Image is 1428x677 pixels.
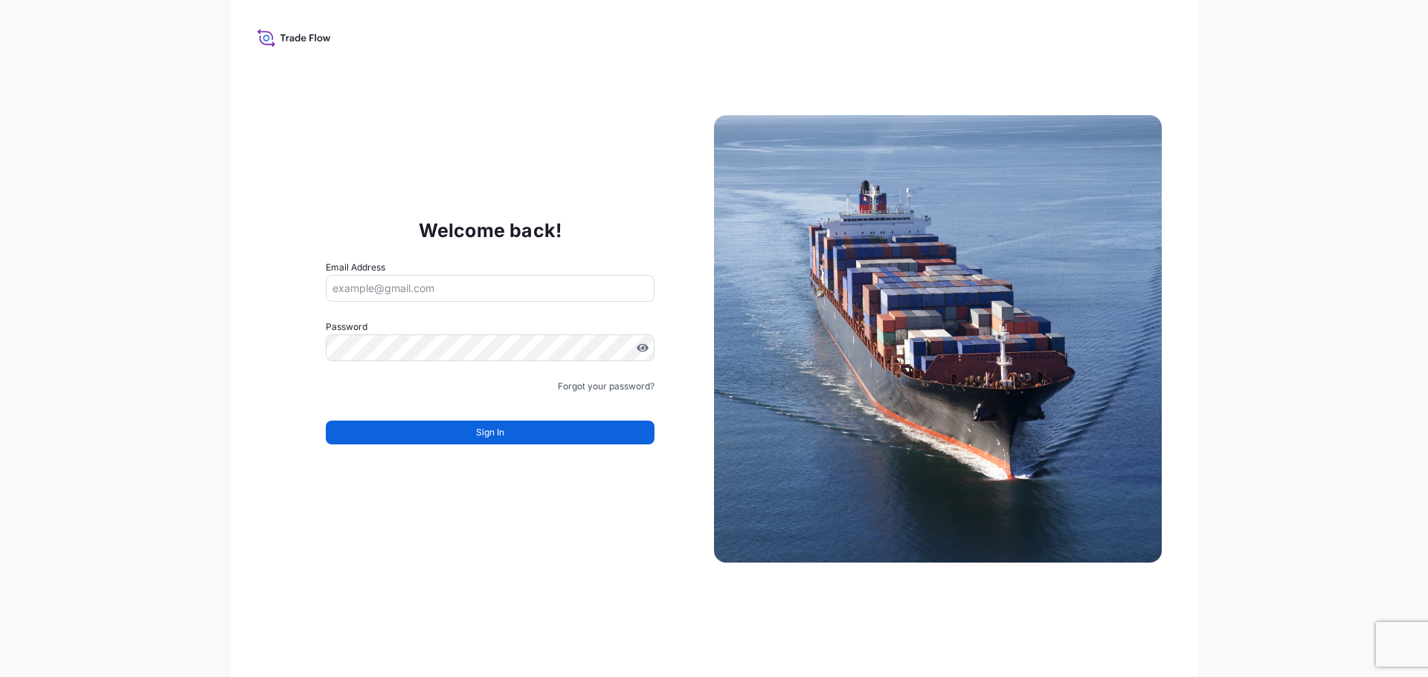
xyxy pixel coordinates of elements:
[476,425,504,440] span: Sign In
[714,115,1162,563] img: Ship illustration
[326,260,385,275] label: Email Address
[326,320,654,334] label: Password
[326,421,654,444] button: Sign In
[419,218,562,242] p: Welcome back!
[326,275,654,302] input: example@gmail.com
[558,379,654,394] a: Forgot your password?
[637,342,649,354] button: Show password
